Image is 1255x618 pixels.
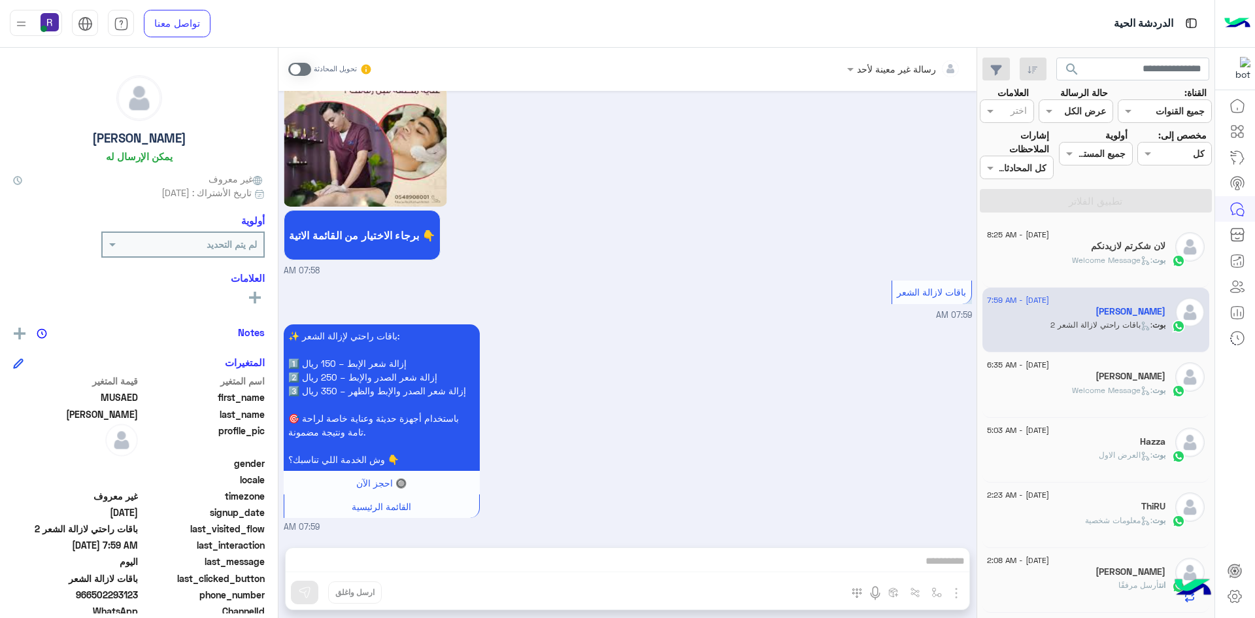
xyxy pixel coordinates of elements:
[980,128,1049,156] label: إشارات الملاحظات
[13,390,138,404] span: MUSAED
[352,501,411,512] span: القائمة الرئيسية
[13,16,29,32] img: profile
[284,265,320,277] span: 07:58 AM
[13,407,138,421] span: Khalid
[141,538,265,552] span: last_interaction
[1114,15,1173,33] p: الدردشة الحية
[987,359,1049,371] span: [DATE] - 6:35 AM
[1184,86,1207,99] label: القناة:
[78,16,93,31] img: tab
[141,374,265,388] span: اسم المتغير
[225,356,265,368] h6: المتغيرات
[141,604,265,618] span: ChannelId
[161,186,252,199] span: تاريخ الأشتراك : [DATE]
[238,326,265,338] h6: Notes
[13,538,138,552] span: 2025-08-10T04:59:08.21Z
[1011,103,1029,120] div: اختر
[141,407,265,421] span: last_name
[1172,320,1185,333] img: WhatsApp
[37,328,47,339] img: notes
[13,473,138,487] span: null
[141,555,265,568] span: last_message
[1060,86,1108,99] label: حالة الرسالة
[1096,566,1165,577] h5: Abdul Razzaq
[141,473,265,487] span: locale
[987,489,1049,501] span: [DATE] - 2:23 AM
[987,555,1049,566] span: [DATE] - 2:08 AM
[1159,580,1165,590] span: انت
[284,48,448,207] img: Q2FwdHVyZSAoMykucG5n.png
[328,581,382,604] button: ارسل واغلق
[1152,255,1165,265] span: بوت
[1099,450,1152,460] span: : العرض الاول
[41,13,59,31] img: userImage
[997,86,1029,99] label: العلامات
[1140,436,1165,447] h5: Hazza
[1141,501,1165,512] h5: ThiRU
[980,189,1212,213] button: تطبيق الفلاتر
[1170,566,1216,611] img: hulul-logo.png
[1175,362,1205,392] img: defaultAdmin.png
[1152,385,1165,395] span: بوت
[1096,306,1165,317] h5: MUSAED Khalid
[117,76,161,120] img: defaultAdmin.png
[14,328,25,339] img: add
[141,390,265,404] span: first_name
[284,324,480,471] p: 10/8/2025, 7:59 AM
[289,229,435,241] span: برجاء الاختيار من القائمة الاتية 👇
[141,572,265,585] span: last_clicked_button
[13,572,138,585] span: باقات لازالة الشعر
[1118,580,1159,590] span: أرسل مرفقًا
[13,604,138,618] span: 2
[1175,298,1205,327] img: defaultAdmin.png
[1175,558,1205,587] img: defaultAdmin.png
[13,506,138,519] span: 2025-08-08T15:48:57.362Z
[141,424,265,454] span: profile_pic
[284,521,320,534] span: 07:59 AM
[13,522,138,536] span: باقات راحتي لازالة الشعر 2
[1175,232,1205,262] img: defaultAdmin.png
[1072,385,1152,395] span: : Welcome Message
[1175,492,1205,522] img: defaultAdmin.png
[144,10,210,37] a: تواصل معنا
[1183,15,1199,31] img: tab
[1172,385,1185,398] img: WhatsApp
[108,10,134,37] a: tab
[1172,515,1185,528] img: WhatsApp
[897,286,966,298] span: باقات لازالة الشعر
[105,424,138,456] img: defaultAdmin.png
[1064,61,1080,77] span: search
[106,150,173,162] h6: يمكن الإرسال له
[114,16,129,31] img: tab
[1096,371,1165,382] h5: Mahmoud Mohsen
[13,374,138,388] span: قيمة المتغير
[1091,241,1165,252] h5: لان شكرتم لازيدنكم
[1050,320,1152,330] span: : باقات راحتي لازالة الشعر 2
[1152,515,1165,525] span: بوت
[209,172,265,186] span: غير معروف
[141,522,265,536] span: last_visited_flow
[1172,450,1185,463] img: WhatsApp
[13,555,138,568] span: اليوم
[314,64,357,75] small: تحويل المحادثة
[141,588,265,602] span: phone_number
[987,294,1049,306] span: [DATE] - 7:59 AM
[1152,320,1165,330] span: بوت
[241,215,265,226] h6: أولوية
[1152,450,1165,460] span: بوت
[1105,128,1128,142] label: أولوية
[1172,254,1185,267] img: WhatsApp
[1175,428,1205,457] img: defaultAdmin.png
[1227,57,1250,80] img: 322853014244696
[936,310,972,320] span: 07:59 AM
[987,424,1049,436] span: [DATE] - 5:03 AM
[1224,10,1250,37] img: Logo
[1158,128,1207,142] label: مخصص إلى:
[356,477,407,489] span: 🔘 احجز الآن
[92,131,186,146] h5: [PERSON_NAME]
[13,272,265,284] h6: العلامات
[141,456,265,470] span: gender
[1085,515,1152,525] span: : معلومات شخصية
[141,489,265,503] span: timezone
[987,229,1049,241] span: [DATE] - 8:25 AM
